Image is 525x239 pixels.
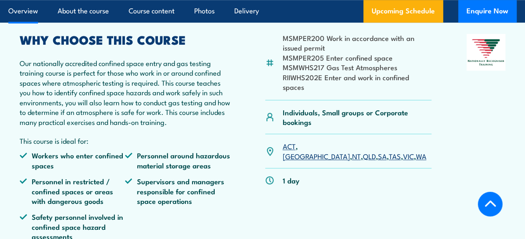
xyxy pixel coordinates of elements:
a: TAS [388,151,401,161]
p: , , , , , , , [282,141,431,161]
a: QLD [363,151,375,161]
p: 1 day [282,175,299,185]
li: MSMPER205 Enter confined space [282,53,431,62]
li: MSMWHS217 Gas Test Atmospheres [282,62,431,72]
li: Personnel in restricted / confined spaces or areas with dangerous goods [20,176,125,206]
p: Individuals, Small groups or Corporate bookings [282,107,431,127]
a: WA [416,151,426,161]
img: Nationally Recognised Training logo. [467,34,505,71]
a: SA [378,151,386,161]
li: RIIWHS202E Enter and work in confined spaces [282,72,431,92]
a: VIC [403,151,413,161]
p: Our nationally accredited confined space entry and gas testing training course is perfect for tho... [20,58,230,127]
a: [GEOGRAPHIC_DATA] [282,151,350,161]
li: Supervisors and managers responsible for confined space operations [125,176,230,206]
h2: WHY CHOOSE THIS COURSE [20,34,230,45]
li: Personnel around hazardous material storage areas [125,150,230,170]
a: NT [352,151,360,161]
li: MSMPER200 Work in accordance with an issued permit [282,33,431,53]
p: This course is ideal for: [20,136,230,145]
li: Workers who enter confined spaces [20,150,125,170]
a: ACT [282,141,295,151]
